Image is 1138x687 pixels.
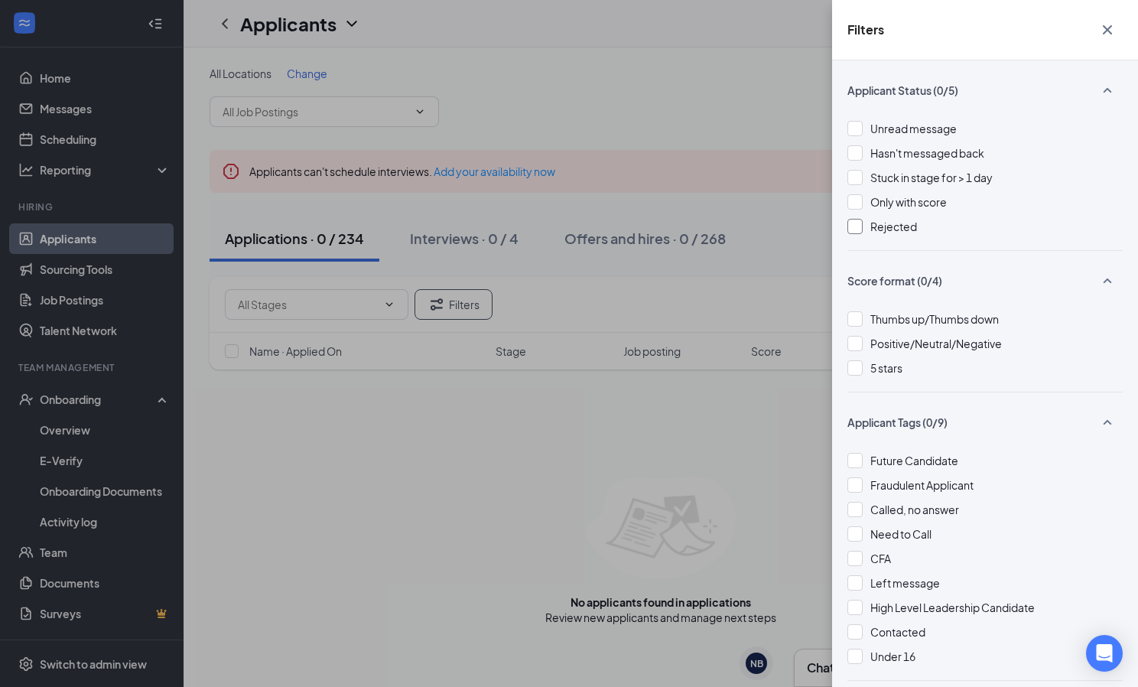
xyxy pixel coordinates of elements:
[1092,15,1123,44] button: Cross
[870,454,958,467] span: Future Candidate
[870,478,974,492] span: Fraudulent Applicant
[870,337,1002,350] span: Positive/Neutral/Negative
[1098,272,1117,290] svg: SmallChevronUp
[1098,413,1117,431] svg: SmallChevronUp
[870,195,947,209] span: Only with score
[1092,408,1123,437] button: SmallChevronUp
[870,503,959,516] span: Called, no answer
[870,601,1035,614] span: High Level Leadership Candidate
[1092,76,1123,105] button: SmallChevronUp
[1098,81,1117,99] svg: SmallChevronUp
[870,650,915,663] span: Under 16
[1086,635,1123,672] div: Open Intercom Messenger
[847,415,948,430] span: Applicant Tags (0/9)
[1098,21,1117,39] svg: Cross
[870,220,917,233] span: Rejected
[870,171,993,184] span: Stuck in stage for > 1 day
[870,361,902,375] span: 5 stars
[870,552,891,565] span: CFA
[870,576,940,590] span: Left message
[870,527,932,541] span: Need to Call
[870,312,999,326] span: Thumbs up/Thumbs down
[870,146,984,160] span: Hasn't messaged back
[847,21,884,38] h5: Filters
[1092,266,1123,295] button: SmallChevronUp
[847,273,942,288] span: Score format (0/4)
[870,625,925,639] span: Contacted
[870,122,957,135] span: Unread message
[847,83,958,98] span: Applicant Status (0/5)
